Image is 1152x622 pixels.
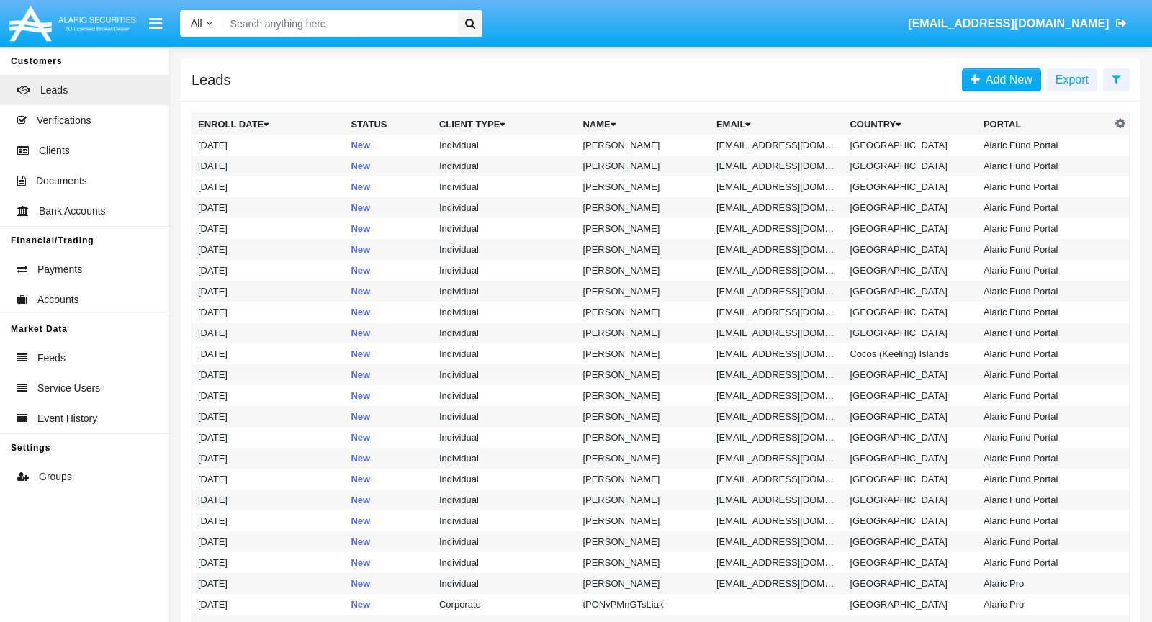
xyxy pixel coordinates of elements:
[711,218,845,239] td: [EMAIL_ADDRESS][DOMAIN_NAME]
[345,218,433,239] td: New
[433,490,577,510] td: Individual
[192,343,346,364] td: [DATE]
[844,114,978,135] th: Country
[711,155,845,176] td: [EMAIL_ADDRESS][DOMAIN_NAME]
[577,385,711,406] td: [PERSON_NAME]
[978,176,1112,197] td: Alaric Fund Portal
[192,281,346,302] td: [DATE]
[978,531,1112,552] td: Alaric Fund Portal
[577,594,711,615] td: tPONvPMnGTsLiak
[345,155,433,176] td: New
[345,281,433,302] td: New
[433,343,577,364] td: Individual
[192,531,346,552] td: [DATE]
[978,302,1112,323] td: Alaric Fund Portal
[192,239,346,260] td: [DATE]
[577,343,711,364] td: [PERSON_NAME]
[192,260,346,281] td: [DATE]
[192,552,346,573] td: [DATE]
[345,323,433,343] td: New
[192,74,231,86] h5: Leads
[978,469,1112,490] td: Alaric Fund Portal
[433,114,577,135] th: Client Type
[433,510,577,531] td: Individual
[844,260,978,281] td: [GEOGRAPHIC_DATA]
[577,135,711,155] td: [PERSON_NAME]
[711,302,845,323] td: [EMAIL_ADDRESS][DOMAIN_NAME]
[577,239,711,260] td: [PERSON_NAME]
[978,385,1112,406] td: Alaric Fund Portal
[844,135,978,155] td: [GEOGRAPHIC_DATA]
[978,510,1112,531] td: Alaric Fund Portal
[577,281,711,302] td: [PERSON_NAME]
[978,490,1112,510] td: Alaric Fund Portal
[345,135,433,155] td: New
[433,594,577,615] td: Corporate
[433,385,577,406] td: Individual
[978,239,1112,260] td: Alaric Fund Portal
[844,448,978,469] td: [GEOGRAPHIC_DATA]
[711,197,845,218] td: [EMAIL_ADDRESS][DOMAIN_NAME]
[577,323,711,343] td: [PERSON_NAME]
[37,381,100,396] span: Service Users
[345,114,433,135] th: Status
[192,135,346,155] td: [DATE]
[711,427,845,448] td: [EMAIL_ADDRESS][DOMAIN_NAME]
[433,239,577,260] td: Individual
[711,552,845,573] td: [EMAIL_ADDRESS][DOMAIN_NAME]
[901,4,1134,44] a: [EMAIL_ADDRESS][DOMAIN_NAME]
[192,427,346,448] td: [DATE]
[577,469,711,490] td: [PERSON_NAME]
[191,17,202,29] span: All
[433,364,577,385] td: Individual
[844,155,978,176] td: [GEOGRAPHIC_DATA]
[433,281,577,302] td: Individual
[192,323,346,343] td: [DATE]
[711,364,845,385] td: [EMAIL_ADDRESS][DOMAIN_NAME]
[192,218,346,239] td: [DATE]
[844,218,978,239] td: [GEOGRAPHIC_DATA]
[433,260,577,281] td: Individual
[711,281,845,302] td: [EMAIL_ADDRESS][DOMAIN_NAME]
[844,594,978,615] td: [GEOGRAPHIC_DATA]
[433,176,577,197] td: Individual
[433,448,577,469] td: Individual
[844,552,978,573] td: [GEOGRAPHIC_DATA]
[711,260,845,281] td: [EMAIL_ADDRESS][DOMAIN_NAME]
[577,176,711,197] td: [PERSON_NAME]
[980,73,1032,86] span: Add New
[345,385,433,406] td: New
[345,302,433,323] td: New
[1056,73,1089,86] span: Export
[345,176,433,197] td: New
[223,10,453,37] input: Search
[908,17,1109,30] span: [EMAIL_ADDRESS][DOMAIN_NAME]
[978,323,1112,343] td: Alaric Fund Portal
[345,552,433,573] td: New
[844,323,978,343] td: [GEOGRAPHIC_DATA]
[978,218,1112,239] td: Alaric Fund Portal
[844,510,978,531] td: [GEOGRAPHIC_DATA]
[978,594,1112,615] td: Alaric Pro
[711,385,845,406] td: [EMAIL_ADDRESS][DOMAIN_NAME]
[192,176,346,197] td: [DATE]
[978,343,1112,364] td: Alaric Fund Portal
[844,427,978,448] td: [GEOGRAPHIC_DATA]
[192,510,346,531] td: [DATE]
[978,427,1112,448] td: Alaric Fund Portal
[345,239,433,260] td: New
[844,281,978,302] td: [GEOGRAPHIC_DATA]
[345,406,433,427] td: New
[978,448,1112,469] td: Alaric Fund Portal
[433,197,577,218] td: Individual
[192,448,346,469] td: [DATE]
[711,490,845,510] td: [EMAIL_ADDRESS][DOMAIN_NAME]
[711,343,845,364] td: [EMAIL_ADDRESS][DOMAIN_NAME]
[711,573,845,594] td: [EMAIL_ADDRESS][DOMAIN_NAME]
[844,197,978,218] td: [GEOGRAPHIC_DATA]
[37,351,66,366] span: Feeds
[711,406,845,427] td: [EMAIL_ADDRESS][DOMAIN_NAME]
[844,531,978,552] td: [GEOGRAPHIC_DATA]
[577,510,711,531] td: [PERSON_NAME]
[978,197,1112,218] td: Alaric Fund Portal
